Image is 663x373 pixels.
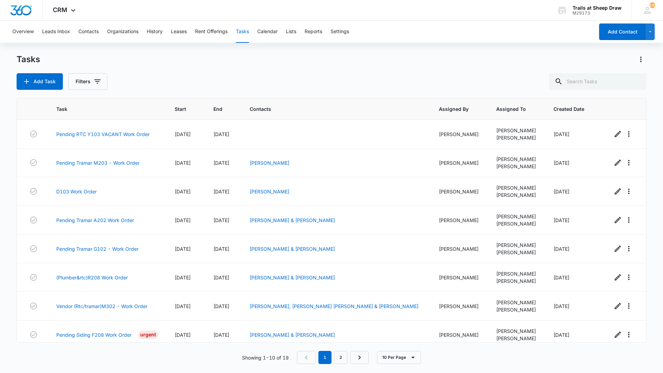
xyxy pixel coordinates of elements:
[56,245,138,252] a: Pending Tramar G102 - Work Order
[496,191,537,199] div: [PERSON_NAME]
[213,303,229,309] span: [DATE]
[250,105,412,113] span: Contacts
[213,105,223,113] span: End
[17,54,40,65] h1: Tasks
[175,275,191,280] span: [DATE]
[496,299,537,306] div: [PERSON_NAME]
[286,21,296,43] button: Lists
[175,246,191,252] span: [DATE]
[330,21,349,43] button: Settings
[439,131,480,138] div: [PERSON_NAME]
[213,189,229,194] span: [DATE]
[496,163,537,170] div: [PERSON_NAME]
[573,11,622,16] div: account id
[496,270,537,277] div: [PERSON_NAME]
[12,21,34,43] button: Overview
[377,351,421,364] button: 10 Per Page
[213,275,229,280] span: [DATE]
[439,159,480,166] div: [PERSON_NAME]
[171,21,187,43] button: Leases
[175,105,187,113] span: Start
[334,351,347,364] a: Page 2
[496,213,537,220] div: [PERSON_NAME]
[650,2,655,8] span: 165
[175,160,191,166] span: [DATE]
[439,105,470,113] span: Assigned By
[250,246,335,252] a: [PERSON_NAME] & [PERSON_NAME]
[78,21,99,43] button: Contacts
[56,217,134,224] a: Pending Tramar A202 Work Order
[554,105,585,113] span: Created Date
[213,332,229,338] span: [DATE]
[250,217,335,223] a: [PERSON_NAME] & [PERSON_NAME]
[554,246,569,252] span: [DATE]
[68,73,107,90] button: Filters
[195,21,228,43] button: Rent Offerings
[297,351,369,364] nav: Pagination
[554,332,569,338] span: [DATE]
[53,6,67,13] span: CRM
[250,303,419,309] a: [PERSON_NAME], [PERSON_NAME] [PERSON_NAME] & [PERSON_NAME]
[138,331,158,339] div: Urgent
[496,134,537,141] div: [PERSON_NAME]
[554,303,569,309] span: [DATE]
[56,159,140,166] a: Pending Tramar M203 - Work Order
[56,188,97,195] a: D103 Work Order
[242,354,289,361] p: Showing 1-10 of 19
[213,246,229,252] span: [DATE]
[496,105,527,113] span: Assigned To
[650,2,655,8] div: notifications count
[56,105,148,113] span: Task
[17,73,63,90] button: Add Task
[56,331,132,338] a: Pending Siding F208 Work Order
[496,127,537,134] div: [PERSON_NAME]
[257,21,278,43] button: Calendar
[496,277,537,285] div: [PERSON_NAME]
[439,188,480,195] div: [PERSON_NAME]
[42,21,70,43] button: Leads Inbox
[554,189,569,194] span: [DATE]
[439,274,480,281] div: [PERSON_NAME]
[305,21,322,43] button: Reports
[439,303,480,310] div: [PERSON_NAME]
[175,303,191,309] span: [DATE]
[496,184,537,191] div: [PERSON_NAME]
[250,275,335,280] a: [PERSON_NAME] & [PERSON_NAME]
[496,335,537,342] div: [PERSON_NAME]
[250,189,289,194] a: [PERSON_NAME]
[318,351,331,364] em: 1
[554,160,569,166] span: [DATE]
[439,217,480,224] div: [PERSON_NAME]
[213,217,229,223] span: [DATE]
[496,220,537,227] div: [PERSON_NAME]
[599,23,646,40] button: Add Contact
[554,275,569,280] span: [DATE]
[213,160,229,166] span: [DATE]
[175,131,191,137] span: [DATE]
[175,217,191,223] span: [DATE]
[175,332,191,338] span: [DATE]
[175,189,191,194] span: [DATE]
[107,21,138,43] button: Organizations
[439,245,480,252] div: [PERSON_NAME]
[496,249,537,256] div: [PERSON_NAME]
[496,155,537,163] div: [PERSON_NAME]
[554,131,569,137] span: [DATE]
[496,327,537,335] div: [PERSON_NAME]
[250,160,289,166] a: [PERSON_NAME]
[350,351,369,364] a: Next Page
[573,5,622,11] div: account name
[147,21,163,43] button: History
[439,331,480,338] div: [PERSON_NAME]
[236,21,249,43] button: Tasks
[496,306,537,313] div: [PERSON_NAME]
[250,332,335,338] a: [PERSON_NAME] & [PERSON_NAME]
[549,73,646,90] input: Search Tasks
[496,241,537,249] div: [PERSON_NAME]
[56,274,128,281] a: (Plumber&rtc)R208 Work Order
[56,303,147,310] a: Vendor (Rtc/tramar)M302 - Work Order
[213,131,229,137] span: [DATE]
[554,217,569,223] span: [DATE]
[56,131,150,138] a: Pending RTC Y103 VACANT Work Order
